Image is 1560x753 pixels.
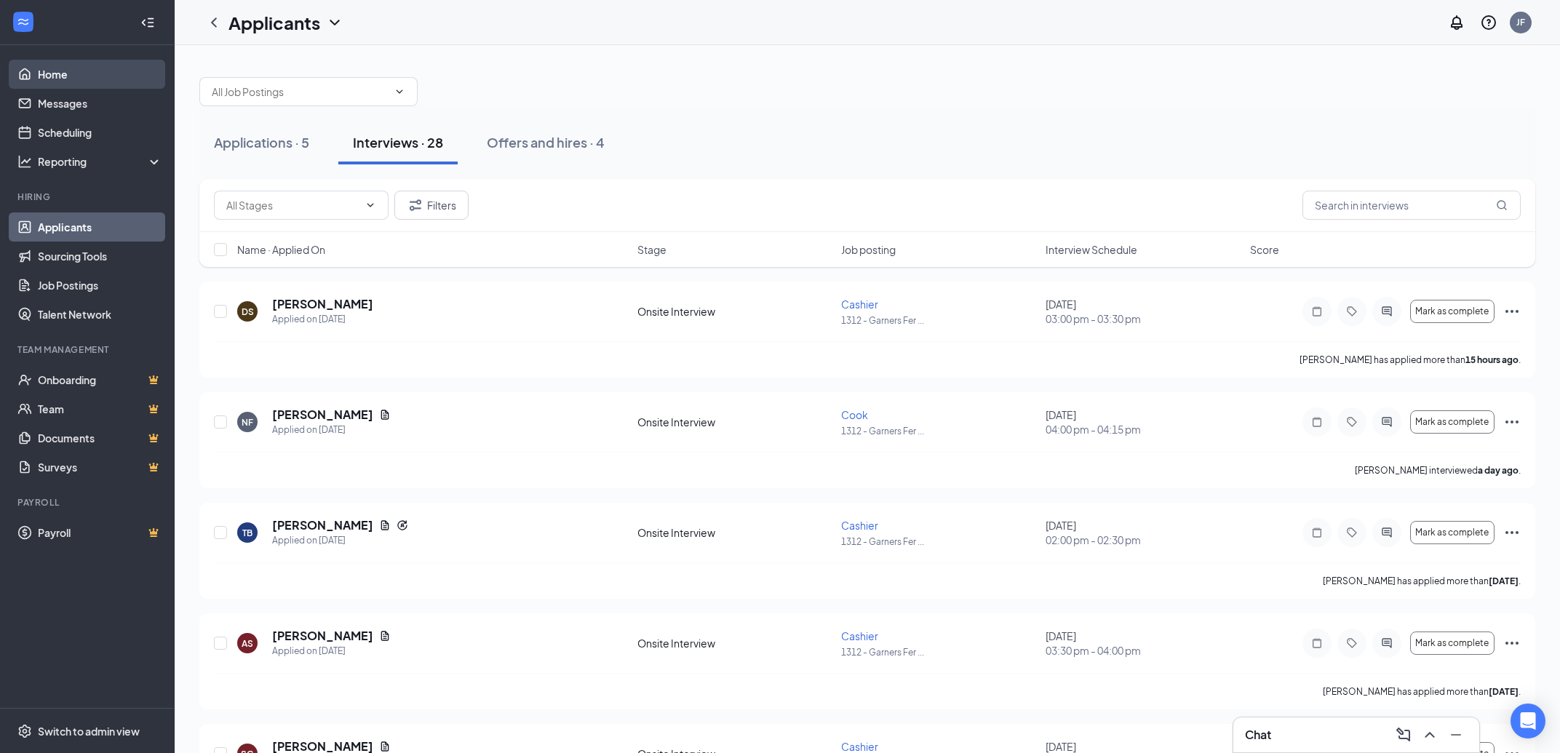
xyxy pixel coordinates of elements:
p: [PERSON_NAME] has applied more than . [1300,354,1521,366]
div: Hiring [17,191,159,203]
svg: Document [379,741,391,752]
svg: ChevronDown [394,86,405,97]
a: DocumentsCrown [38,423,162,453]
div: Offers and hires · 4 [487,133,605,151]
svg: ActiveChat [1378,306,1396,317]
b: [DATE] [1489,686,1519,697]
p: 1312 - Garners Fer ... [841,535,1037,548]
h5: [PERSON_NAME] [272,628,373,644]
svg: MagnifyingGlass [1496,199,1508,211]
h5: [PERSON_NAME] [272,296,373,312]
span: Name · Applied On [237,242,325,257]
svg: Ellipses [1503,303,1521,320]
span: Cook [841,408,868,421]
div: Applications · 5 [214,133,309,151]
button: Minimize [1444,723,1468,746]
svg: Tag [1343,527,1361,538]
a: Applicants [38,212,162,242]
svg: Collapse [140,15,155,30]
svg: Tag [1343,306,1361,317]
a: Talent Network [38,300,162,329]
div: [DATE] [1046,518,1241,547]
a: Home [38,60,162,89]
div: Reporting [38,154,163,169]
button: ComposeMessage [1392,723,1415,746]
div: TB [242,527,252,539]
a: Scheduling [38,118,162,147]
div: AS [242,637,253,650]
h3: Chat [1245,727,1271,743]
input: All Job Postings [212,84,388,100]
span: Cashier [841,629,878,642]
a: Sourcing Tools [38,242,162,271]
span: Cashier [841,740,878,753]
svg: Ellipses [1503,634,1521,652]
div: Team Management [17,343,159,356]
span: Mark as complete [1415,638,1489,648]
svg: Note [1308,527,1326,538]
h5: [PERSON_NAME] [272,517,373,533]
button: Mark as complete [1410,632,1495,655]
h5: [PERSON_NAME] [272,407,373,423]
svg: ActiveChat [1378,637,1396,649]
div: Open Intercom Messenger [1511,704,1545,738]
svg: ActiveChat [1378,416,1396,428]
svg: WorkstreamLogo [16,15,31,29]
button: Mark as complete [1410,300,1495,323]
button: Filter Filters [394,191,469,220]
a: PayrollCrown [38,518,162,547]
svg: Note [1308,637,1326,649]
div: Applied on [DATE] [272,312,373,327]
div: NF [242,416,253,429]
svg: Note [1308,416,1326,428]
div: Interviews · 28 [353,133,443,151]
span: 03:30 pm - 04:00 pm [1046,643,1241,658]
svg: Document [379,409,391,421]
span: Cashier [841,519,878,532]
svg: Tag [1343,637,1361,649]
svg: ActiveChat [1378,527,1396,538]
div: JF [1516,16,1525,28]
a: Job Postings [38,271,162,300]
svg: ChevronLeft [205,14,223,31]
div: Onsite Interview [637,304,833,319]
div: Payroll [17,496,159,509]
p: [PERSON_NAME] has applied more than . [1323,575,1521,587]
span: Mark as complete [1415,527,1489,538]
svg: Notifications [1448,14,1465,31]
span: 03:00 pm - 03:30 pm [1046,311,1241,326]
span: Job posting [841,242,896,257]
svg: Settings [17,724,32,738]
svg: ChevronDown [365,199,376,211]
input: All Stages [226,197,359,213]
span: 02:00 pm - 02:30 pm [1046,533,1241,547]
svg: ChevronUp [1421,726,1438,744]
span: Stage [637,242,666,257]
span: Cashier [841,298,878,311]
svg: Note [1308,306,1326,317]
p: [PERSON_NAME] interviewed . [1355,464,1521,477]
input: Search in interviews [1302,191,1521,220]
svg: Analysis [17,154,32,169]
p: [PERSON_NAME] has applied more than . [1323,685,1521,698]
div: Switch to admin view [38,724,140,738]
b: 15 hours ago [1465,354,1519,365]
a: TeamCrown [38,394,162,423]
a: OnboardingCrown [38,365,162,394]
svg: Ellipses [1503,524,1521,541]
svg: Tag [1343,416,1361,428]
span: Mark as complete [1415,417,1489,427]
div: Applied on [DATE] [272,533,408,548]
svg: ComposeMessage [1395,726,1412,744]
div: [DATE] [1046,297,1241,326]
div: Applied on [DATE] [272,644,391,658]
div: DS [242,306,254,318]
svg: QuestionInfo [1480,14,1497,31]
b: [DATE] [1489,575,1519,586]
span: Interview Schedule [1046,242,1137,257]
div: [DATE] [1046,629,1241,658]
button: Mark as complete [1410,410,1495,434]
h1: Applicants [228,10,320,35]
svg: Ellipses [1503,413,1521,431]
